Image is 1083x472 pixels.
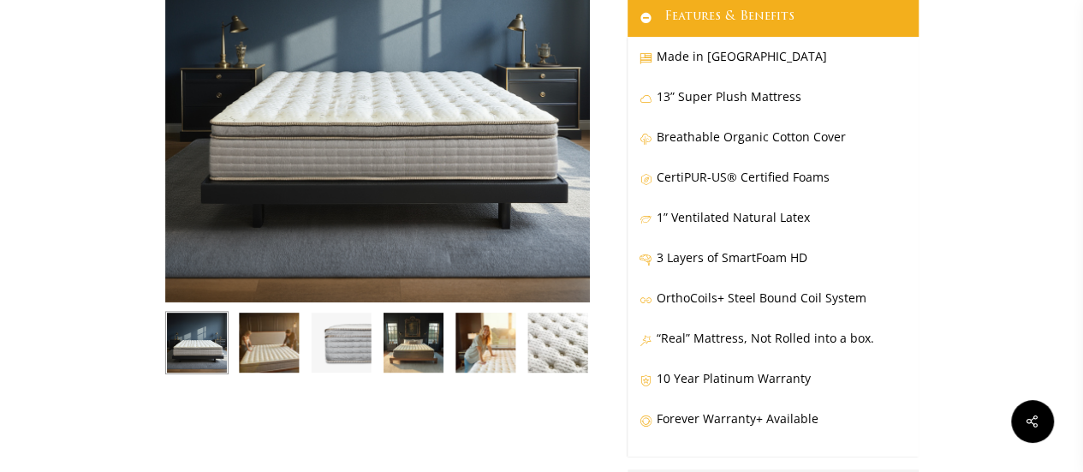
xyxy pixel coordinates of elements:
p: 13” Super Plush Mattress [640,86,907,126]
p: Forever Warranty+ Available [640,408,907,448]
p: 3 Layers of SmartFoam HD [640,247,907,287]
p: Breathable Organic Cotton Cover [640,126,907,166]
p: OrthoCoils+ Steel Bound Coil System [640,287,907,327]
img: Windsor In Studio [165,311,229,374]
p: CertiPUR-US® Certified Foams [640,166,907,206]
p: Made in [GEOGRAPHIC_DATA] [640,45,907,86]
img: Windsor-Condo-Shoot-Joane-and-eric feel the plush pillow top. [237,311,301,374]
img: Windsor In NH Manor [381,311,444,374]
img: Windsor-Side-Profile-HD-Closeup [309,311,372,374]
p: “Real” Mattress, Not Rolled into a box. [640,327,907,367]
p: 10 Year Platinum Warranty [640,367,907,408]
p: 1” Ventilated Natural Latex [640,206,907,247]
